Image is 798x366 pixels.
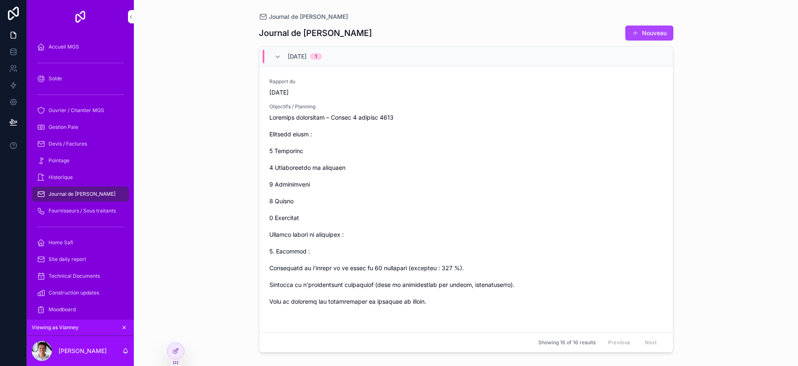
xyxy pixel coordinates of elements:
span: Moodboard [49,306,76,313]
span: Site daily report [49,256,86,263]
h1: Journal de [PERSON_NAME] [259,27,372,39]
span: Construction updates [49,289,99,296]
span: Pointage [49,157,69,164]
a: Ouvrier / Chantier MGS [32,103,129,118]
div: scrollable content [27,33,134,320]
span: [DATE] [269,88,360,97]
button: Nouveau [625,26,673,41]
a: Accueil MGS [32,39,129,54]
a: Devis / Factures [32,136,129,151]
span: Rapport du [269,78,360,85]
span: Showing 16 of 16 results [538,339,596,346]
span: Accueil MGS [49,44,79,50]
p: [PERSON_NAME] [59,347,107,355]
span: [DATE] [288,52,307,61]
img: App logo [74,10,87,23]
span: Fournisseurs / Sous traitants [49,207,116,214]
a: Solde [32,71,129,86]
a: Journal de [PERSON_NAME] [259,13,348,21]
a: Site daily report [32,252,129,267]
a: Pointage [32,153,129,168]
span: Historique [49,174,73,181]
a: Journal de [PERSON_NAME] [32,187,129,202]
span: Journal de [PERSON_NAME] [49,191,115,197]
span: Devis / Factures [49,141,87,147]
a: Historique [32,170,129,185]
a: Gestion Paie [32,120,129,135]
span: Journal de [PERSON_NAME] [269,13,348,21]
a: Fournisseurs / Sous traitants [32,203,129,218]
span: Gestion Paie [49,124,78,131]
a: Construction updates [32,285,129,300]
span: Ouvrier / Chantier MGS [49,107,104,114]
span: Viewing as Vianney [32,324,79,331]
a: Moodboard [32,302,129,317]
span: Objectifs / Planning [269,103,663,110]
a: Technical Documents [32,269,129,284]
a: Home Safi [32,235,129,250]
span: Home Safi [49,239,73,246]
span: Solde [49,75,62,82]
div: 1 [315,53,317,60]
span: Technical Documents [49,273,100,279]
